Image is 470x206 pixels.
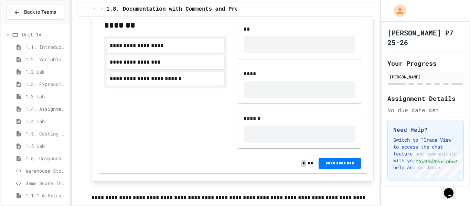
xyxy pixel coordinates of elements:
[25,167,67,174] span: Warehouse Stock Calculator
[25,93,67,100] span: 1.3 Lab
[441,178,463,199] iframe: chat widget
[389,74,462,80] div: [PERSON_NAME]
[413,149,463,178] iframe: chat widget
[25,192,67,199] span: 1.1-1.6 Extra Coding Practice
[93,7,95,12] span: /
[25,130,67,137] span: 1.5. Casting and Ranges of Values
[106,5,271,13] span: 1.8. Documentation with Comments and Preconditions
[25,155,67,162] span: 1.6. Compound Assignment Operators
[387,94,464,103] h2: Assignment Details
[387,58,464,68] h2: Your Progress
[25,118,67,125] span: 1.4 Lab
[25,80,67,88] span: 1.3. Expressions and Output [New]
[25,142,67,150] span: 1.5 Lab
[6,5,64,20] button: Back to Teams
[25,56,67,63] span: 1.2. Variables and Data Types
[24,9,56,16] span: Back to Teams
[25,43,67,51] span: 1.1. Introduction to Algorithms, Programming, and Compilers
[387,106,464,114] div: No due date set
[22,31,67,38] span: Unit 1A
[25,68,67,75] span: 1.2 Lab
[393,126,458,134] h3: Need Help?
[25,180,67,187] span: Game Score Tracker
[393,137,458,171] p: Switch to "Grade View" to access the chat feature and communicate with your teacher for help and ...
[387,28,464,47] h1: [PERSON_NAME] P7 25-26
[387,3,408,19] div: My Account
[25,105,67,112] span: 1.4. Assignment and Input
[83,7,90,12] span: ...
[101,7,104,12] span: /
